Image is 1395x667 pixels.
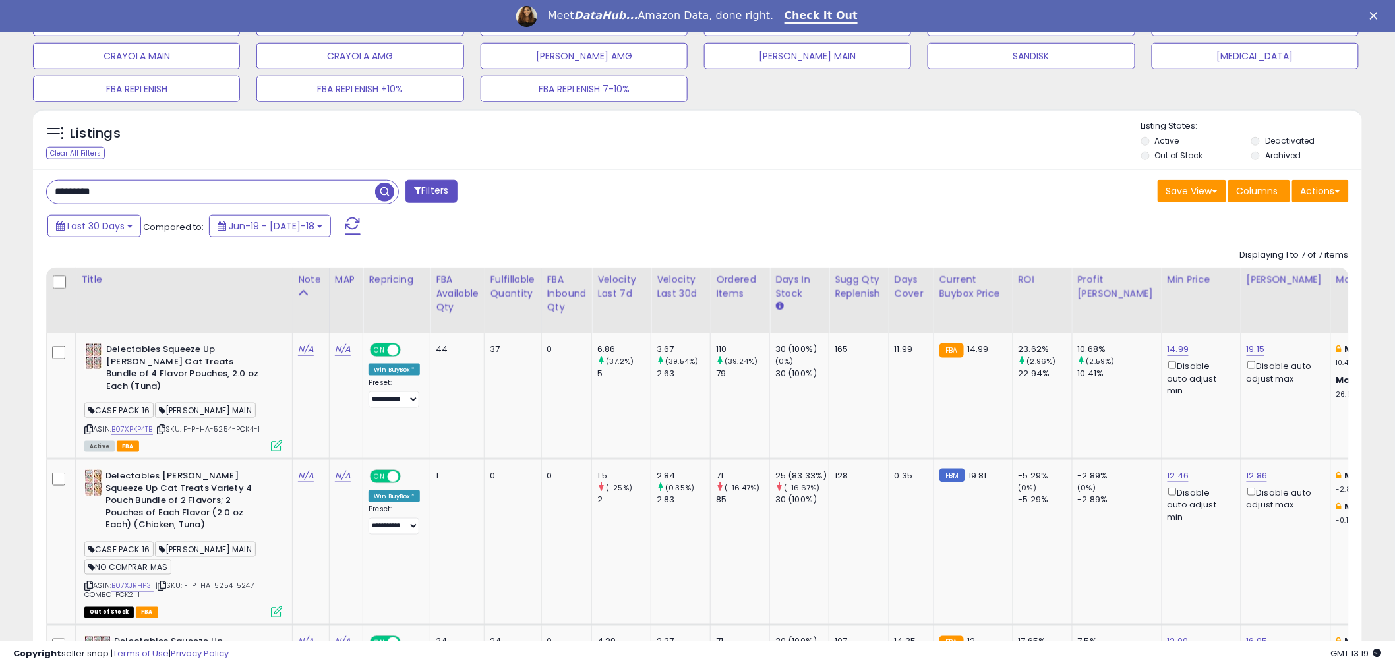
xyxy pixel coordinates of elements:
[1158,180,1226,202] button: Save View
[1168,469,1189,482] a: 12.46
[67,219,125,233] span: Last 30 Days
[335,469,351,482] a: N/A
[369,490,420,502] div: Win BuyBox *
[298,343,314,356] a: N/A
[136,607,158,618] span: FBA
[84,470,282,616] div: ASIN:
[298,469,314,482] a: N/A
[1078,482,1096,493] small: (0%)
[84,441,115,452] span: All listings currently available for purchase on Amazon
[155,403,256,418] span: [PERSON_NAME] MAIN
[13,648,229,660] div: seller snap | |
[725,356,757,366] small: (39.24%)
[835,343,879,355] div: 165
[1168,273,1235,287] div: Min Price
[775,301,783,312] small: Days In Stock.
[1336,374,1359,386] b: Max:
[784,482,819,493] small: (-16.67%)
[775,470,829,482] div: 25 (83.33%)
[775,343,829,355] div: 30 (100%)
[704,43,911,69] button: [PERSON_NAME] MAIN
[1019,494,1072,506] div: -5.29%
[405,180,457,203] button: Filters
[111,424,153,435] a: B07XPKP4TB
[547,343,582,355] div: 0
[256,76,463,102] button: FBA REPLENISH +10%
[716,368,769,380] div: 79
[105,470,266,535] b: Delectables [PERSON_NAME] Squeeze Up Cat Treats Variety 4 Pouch Bundle of 2 Flavors; 2 Pouches of...
[548,9,774,22] div: Meet Amazon Data, done right.
[84,607,134,618] span: All listings that are currently out of stock and unavailable for purchase on Amazon
[84,343,282,450] div: ASIN:
[1247,469,1268,482] a: 12.86
[516,6,537,27] img: Profile image for Georgie
[481,43,688,69] button: [PERSON_NAME] AMG
[436,273,479,314] div: FBA Available Qty
[895,273,928,301] div: Days Cover
[1019,343,1072,355] div: 23.62%
[335,273,357,287] div: MAP
[1019,482,1037,493] small: (0%)
[106,343,266,395] b: Delectables Squeeze Up [PERSON_NAME] Cat Treats Bundle of 4 Flavor Pouches, 2.0 oz Each (Tuna)
[597,343,651,355] div: 6.86
[657,470,710,482] div: 2.84
[1265,150,1301,161] label: Archived
[1078,494,1162,506] div: -2.89%
[1086,356,1115,366] small: (2.59%)
[143,221,204,233] span: Compared to:
[785,9,858,24] a: Check It Out
[256,43,463,69] button: CRAYOLA AMG
[84,470,102,496] img: 517w7b0HA3L._SL40_.jpg
[775,273,823,301] div: Days In Stock
[829,268,889,333] th: Please note that this number is a calculation based on your required days of coverage and your ve...
[399,345,420,356] span: OFF
[657,343,710,355] div: 3.67
[835,470,879,482] div: 128
[84,343,103,370] img: 515FX0Z26QL._SL40_.jpg
[1247,273,1325,287] div: [PERSON_NAME]
[1370,12,1383,20] div: Close
[775,368,829,380] div: 30 (100%)
[665,356,698,366] small: (39.54%)
[1027,356,1056,366] small: (2.96%)
[835,273,883,301] div: Sugg Qty Replenish
[490,273,535,301] div: Fulfillable Quantity
[716,343,769,355] div: 110
[716,494,769,506] div: 85
[597,273,645,301] div: Velocity Last 7d
[490,470,531,482] div: 0
[716,470,769,482] div: 71
[46,147,105,159] div: Clear All Filters
[775,494,829,506] div: 30 (100%)
[371,345,388,356] span: ON
[369,364,420,376] div: Win BuyBox *
[113,647,169,660] a: Terms of Use
[81,273,287,287] div: Title
[33,43,240,69] button: CRAYOLA MAIN
[209,215,331,237] button: Jun-19 - [DATE]-18
[895,343,924,355] div: 11.99
[84,542,154,557] span: CASE PACK 16
[1152,43,1359,69] button: [MEDICAL_DATA]
[597,470,651,482] div: 1.5
[70,125,121,143] h5: Listings
[597,368,651,380] div: 5
[111,581,154,592] a: B07XJRHP31
[657,368,710,380] div: 2.63
[1168,359,1231,397] div: Disable auto adjust min
[1265,135,1315,146] label: Deactivated
[1078,273,1156,301] div: Profit [PERSON_NAME]
[1228,180,1290,202] button: Columns
[1141,120,1362,132] p: Listing States:
[84,403,154,418] span: CASE PACK 16
[47,215,141,237] button: Last 30 Days
[1345,469,1365,482] b: Min:
[369,273,425,287] div: Repricing
[369,505,420,535] div: Preset:
[1019,273,1067,287] div: ROI
[155,542,256,557] span: [PERSON_NAME] MAIN
[171,647,229,660] a: Privacy Policy
[436,343,474,355] div: 44
[657,494,710,506] div: 2.83
[1247,343,1265,356] a: 19.15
